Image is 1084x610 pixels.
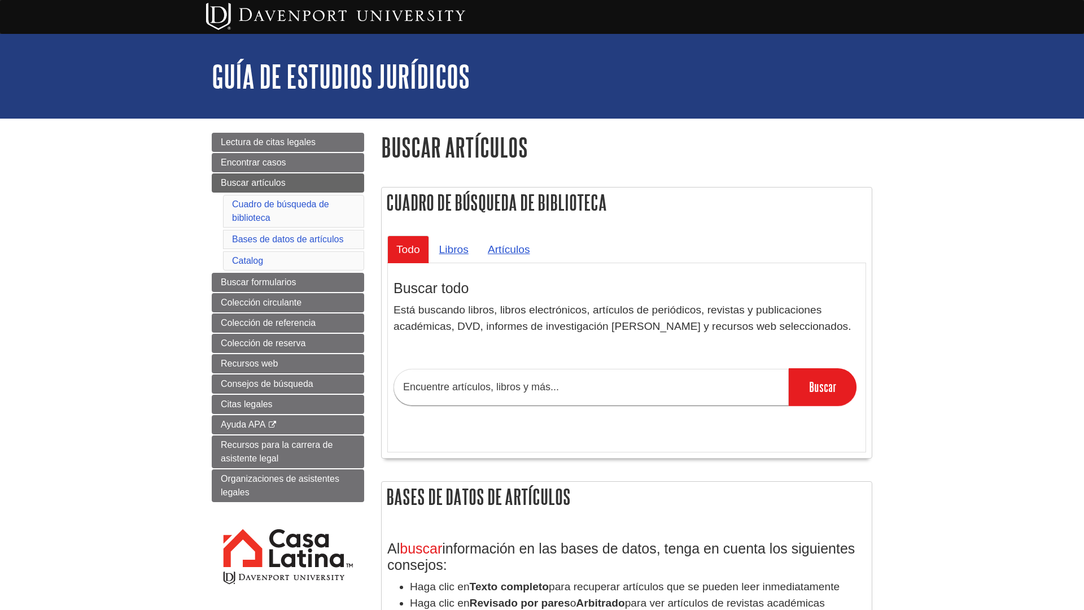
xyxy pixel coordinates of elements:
a: Colección de reserva [212,334,364,353]
span: Recursos web [221,359,278,368]
a: Bases de datos de artículos [232,234,343,244]
span: Encontrar casos [221,158,286,167]
i: This link opens in a new window [268,421,277,429]
input: Encuentre artículos, libros y más... [394,369,789,406]
input: Buscar [789,368,856,406]
a: Cuadro de búsqueda de biblioteca [232,199,329,223]
h2: Cuadro de búsqueda de biblioteca [382,188,872,217]
h3: Buscar todo [394,280,860,297]
span: Citas legales [221,399,273,409]
a: Consejos de búsqueda [212,374,364,394]
img: Davenport University [206,3,465,30]
span: Consejos de búsqueda [221,379,313,389]
a: Artículos [479,236,539,263]
span: Ayuda APA [221,420,265,429]
a: Recursos para la carrera de asistente legal [212,435,364,468]
span: Recursos para la carrera de asistente legal [221,440,333,463]
a: Guía de estudios jurídicos [212,59,470,94]
span: Buscar formularios [221,277,296,287]
a: Colección circulante [212,293,364,312]
a: Buscar formularios [212,273,364,292]
h1: Buscar artículos [381,133,872,162]
span: Colección de referencia [221,318,316,328]
strong: Arbitrado [576,597,624,609]
h3: Al información en las bases de datos, tenga en cuenta los siguientes consejos: [387,541,866,573]
a: Lectura de citas legales [212,133,364,152]
span: Colección circulante [221,298,301,307]
a: Catalog [232,256,263,265]
a: Todo [387,236,429,263]
li: Haga clic en para recuperar artículos que se pueden leer inmediatamente [410,579,866,595]
a: Ayuda APA [212,415,364,434]
p: Está buscando libros, libros electrónicos, artículos de periódicos, revistas y publicaciones acad... [394,302,860,335]
span: Buscar artículos [221,178,286,188]
span: buscar [400,541,442,556]
span: Organizaciones de asistentes legales [221,474,339,497]
span: Colección de reserva [221,338,305,348]
a: Citas legales [212,395,364,414]
span: Lectura de citas legales [221,137,316,147]
strong: Revisado por pares [470,597,570,609]
a: Recursos web [212,354,364,373]
h2: Bases de datos de artículos [382,482,872,512]
a: Buscar artículos [212,173,364,193]
div: Guide Page Menu [212,133,364,605]
a: Organizaciones de asistentes legales [212,469,364,502]
a: Libros [430,236,478,263]
a: Encontrar casos [212,153,364,172]
strong: Texto completo [470,581,549,592]
a: Colección de referencia [212,313,364,333]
